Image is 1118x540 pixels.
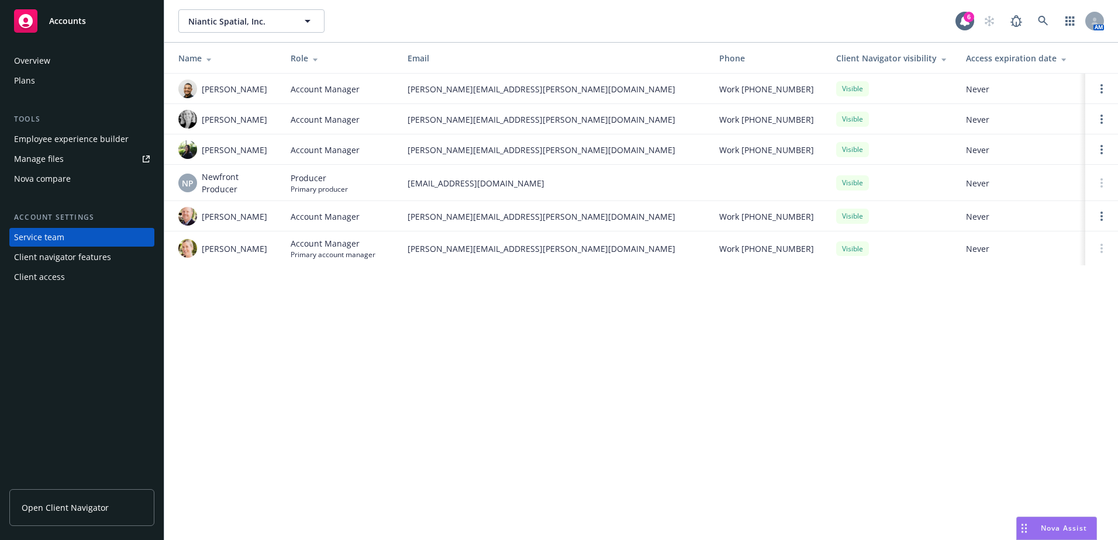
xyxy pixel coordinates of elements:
[9,228,154,247] a: Service team
[9,268,154,286] a: Client access
[836,52,947,64] div: Client Navigator visibility
[1095,209,1109,223] a: Open options
[14,51,50,70] div: Overview
[1017,517,1031,539] div: Drag to move
[966,243,1076,255] span: Never
[966,210,1076,223] span: Never
[178,140,197,159] img: photo
[291,172,348,184] span: Producer
[966,83,1076,95] span: Never
[408,144,701,156] span: [PERSON_NAME][EMAIL_ADDRESS][PERSON_NAME][DOMAIN_NAME]
[408,113,701,126] span: [PERSON_NAME][EMAIL_ADDRESS][PERSON_NAME][DOMAIN_NAME]
[188,15,289,27] span: Niantic Spatial, Inc.
[836,209,869,223] div: Visible
[9,51,154,70] a: Overview
[14,169,71,188] div: Nova compare
[9,212,154,223] div: Account settings
[14,268,65,286] div: Client access
[408,243,701,255] span: [PERSON_NAME][EMAIL_ADDRESS][PERSON_NAME][DOMAIN_NAME]
[202,144,267,156] span: [PERSON_NAME]
[178,79,197,98] img: photo
[14,130,129,148] div: Employee experience builder
[1005,9,1028,33] a: Report a Bug
[291,210,360,223] span: Account Manager
[719,113,814,126] span: Work [PHONE_NUMBER]
[202,171,272,195] span: Newfront Producer
[178,110,197,129] img: photo
[202,243,267,255] span: [PERSON_NAME]
[49,16,86,26] span: Accounts
[291,250,375,259] span: Primary account manager
[291,52,389,64] div: Role
[966,144,1076,156] span: Never
[9,169,154,188] a: Nova compare
[9,71,154,90] a: Plans
[408,83,701,95] span: [PERSON_NAME][EMAIL_ADDRESS][PERSON_NAME][DOMAIN_NAME]
[9,5,154,37] a: Accounts
[291,83,360,95] span: Account Manager
[836,175,869,190] div: Visible
[14,248,111,266] div: Client navigator features
[719,83,814,95] span: Work [PHONE_NUMBER]
[291,113,360,126] span: Account Manager
[178,9,325,33] button: Niantic Spatial, Inc.
[9,113,154,125] div: Tools
[291,144,360,156] span: Account Manager
[966,52,1076,64] div: Access expiration date
[964,12,974,22] div: 6
[719,210,814,223] span: Work [PHONE_NUMBER]
[14,228,64,247] div: Service team
[966,177,1076,189] span: Never
[291,184,348,194] span: Primary producer
[202,83,267,95] span: [PERSON_NAME]
[1058,9,1082,33] a: Switch app
[182,177,194,189] span: NP
[836,241,869,256] div: Visible
[22,501,109,514] span: Open Client Navigator
[1041,523,1087,533] span: Nova Assist
[1031,9,1055,33] a: Search
[836,142,869,157] div: Visible
[719,243,814,255] span: Work [PHONE_NUMBER]
[408,210,701,223] span: [PERSON_NAME][EMAIL_ADDRESS][PERSON_NAME][DOMAIN_NAME]
[178,239,197,258] img: photo
[178,52,272,64] div: Name
[719,144,814,156] span: Work [PHONE_NUMBER]
[1095,82,1109,96] a: Open options
[1095,112,1109,126] a: Open options
[719,52,817,64] div: Phone
[9,150,154,168] a: Manage files
[966,113,1076,126] span: Never
[9,248,154,266] a: Client navigator features
[836,112,869,126] div: Visible
[178,207,197,226] img: photo
[9,130,154,148] a: Employee experience builder
[836,81,869,96] div: Visible
[14,150,64,168] div: Manage files
[978,9,1001,33] a: Start snowing
[291,237,375,250] span: Account Manager
[1016,517,1097,540] button: Nova Assist
[1095,143,1109,157] a: Open options
[408,177,701,189] span: [EMAIL_ADDRESS][DOMAIN_NAME]
[408,52,701,64] div: Email
[202,210,267,223] span: [PERSON_NAME]
[202,113,267,126] span: [PERSON_NAME]
[14,71,35,90] div: Plans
